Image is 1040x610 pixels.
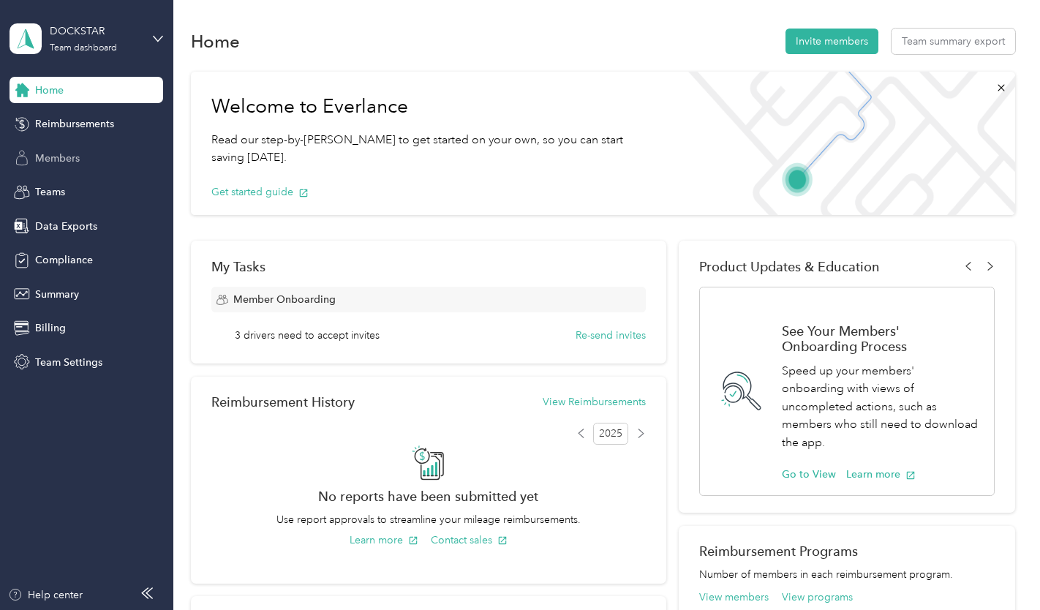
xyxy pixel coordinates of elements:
[211,184,309,200] button: Get started guide
[576,328,646,343] button: Re-send invites
[543,394,646,410] button: View Reimbursements
[211,512,646,527] p: Use report approvals to streamline your mileage reimbursements.
[431,532,508,548] button: Contact sales
[35,219,97,234] span: Data Exports
[782,362,978,452] p: Speed up your members' onboarding with views of uncompleted actions, such as members who still ne...
[235,328,380,343] span: 3 drivers need to accept invites
[211,259,646,274] div: My Tasks
[35,252,93,268] span: Compliance
[782,323,978,354] h1: See Your Members' Onboarding Process
[8,587,83,603] button: Help center
[35,116,114,132] span: Reimbursements
[35,151,80,166] span: Members
[699,590,769,605] button: View members
[35,320,66,336] span: Billing
[50,44,117,53] div: Team dashboard
[699,567,994,582] p: Number of members in each reimbursement program.
[50,23,141,39] div: DOCKSTAR
[233,292,336,307] span: Member Onboarding
[35,355,102,370] span: Team Settings
[211,95,655,118] h1: Welcome to Everlance
[350,532,418,548] button: Learn more
[211,394,355,410] h2: Reimbursement History
[782,590,853,605] button: View programs
[782,467,836,482] button: Go to View
[699,259,880,274] span: Product Updates & Education
[675,72,1014,215] img: Welcome to everlance
[958,528,1040,610] iframe: Everlance-gr Chat Button Frame
[846,467,916,482] button: Learn more
[593,423,628,445] span: 2025
[191,34,240,49] h1: Home
[35,287,79,302] span: Summary
[785,29,878,54] button: Invite members
[699,543,994,559] h2: Reimbursement Programs
[892,29,1015,54] button: Team summary export
[211,489,646,504] h2: No reports have been submitted yet
[35,184,65,200] span: Teams
[35,83,64,98] span: Home
[211,131,655,167] p: Read our step-by-[PERSON_NAME] to get started on your own, so you can start saving [DATE].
